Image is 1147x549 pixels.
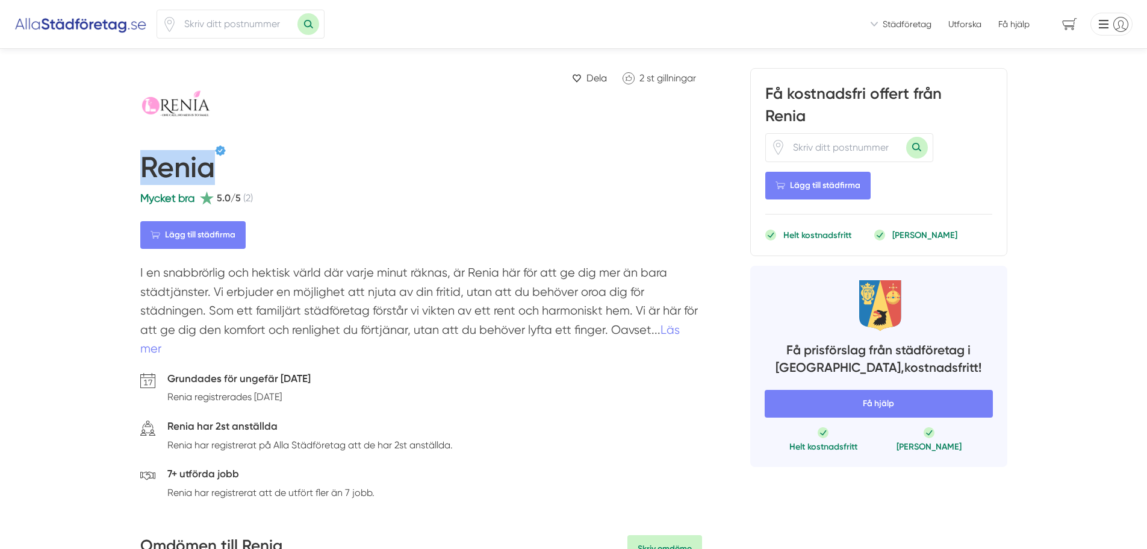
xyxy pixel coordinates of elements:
span: (2) [243,190,253,205]
p: [PERSON_NAME] [892,229,957,241]
span: Dela [586,71,607,86]
a: Utforska [948,18,981,30]
: Lägg till städfirma [140,221,246,249]
p: Renia registrerades [DATE] [167,389,311,404]
p: I en snabbrörlig och hektisk värld där varje minut räknas, är Renia här för att ge dig mer än bar... [140,263,702,365]
p: Helt kostnadsfritt [789,441,857,453]
h5: Renia har 2st anställda [167,418,453,438]
span: Få hjälp [998,18,1030,30]
span: Klicka för att använda din position. [771,140,786,155]
img: Alla Städföretag [14,14,147,34]
input: Skriv ditt postnummer [786,134,906,162]
p: [PERSON_NAME] [897,441,962,453]
svg: Pin / Karta [162,17,177,32]
h5: Grundades för ungefär [DATE] [167,371,311,390]
span: 2 [639,72,644,84]
h4: Få prisförslag från städföretag i [GEOGRAPHIC_DATA], kostnadsfritt! [765,341,993,380]
span: Städföretag [883,18,931,30]
p: Helt kostnadsfritt [783,229,851,241]
span: Få hjälp [765,390,993,418]
p: Renia har registrerat att de utfört fler än 7 jobb. [167,485,375,500]
span: Klicka för att använda din position. [162,17,177,32]
span: Verifierat av Mary Grafling [215,145,226,156]
span: st gillningar [647,72,696,84]
img: Logotyp Renia [140,68,273,140]
h5: 7+ utförda jobb [167,466,375,485]
h1: Renia [140,150,215,190]
a: Klicka för att gilla Renia [617,68,702,88]
svg: Pin / Karta [771,140,786,155]
h3: Få kostnadsfri offert från Renia [765,83,992,133]
button: Sök med postnummer [906,137,928,158]
span: navigation-cart [1054,14,1086,35]
input: Skriv ditt postnummer [177,10,297,38]
button: Sök med postnummer [297,13,319,35]
a: Dela [567,68,612,88]
span: Mycket bra [140,192,194,204]
p: Renia har registrerat på Alla Städföretag att de har 2st anställda. [167,438,453,453]
span: 5.0/5 [217,190,241,205]
: Lägg till städfirma [765,172,871,199]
